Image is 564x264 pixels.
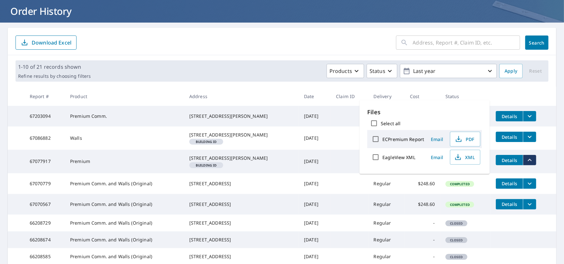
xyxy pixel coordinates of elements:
[446,202,474,207] span: Completed
[411,66,486,77] p: Last year
[299,150,331,173] td: [DATE]
[65,150,184,173] td: Premium
[381,120,401,127] label: Select all
[427,152,447,162] button: Email
[331,87,368,106] th: Claim ID
[299,194,331,215] td: [DATE]
[523,155,536,165] button: filesDropdownBtn-67077917
[446,221,467,226] span: Closed
[446,238,467,242] span: Closed
[405,215,440,231] td: -
[65,106,184,127] td: Premium Comm.
[65,87,184,106] th: Product
[496,111,523,121] button: detailsBtn-67203094
[25,231,65,248] td: 66208674
[370,67,385,75] p: Status
[18,73,91,79] p: Refine results by choosing filters
[523,199,536,209] button: filesDropdownBtn-67070567
[523,132,536,142] button: filesDropdownBtn-67086882
[196,140,217,143] em: Building ID
[327,64,364,78] button: Products
[32,39,71,46] p: Download Excel
[299,87,331,106] th: Date
[500,180,519,187] span: Details
[16,36,77,50] button: Download Excel
[189,180,294,187] div: [STREET_ADDRESS]
[25,215,65,231] td: 66208729
[499,64,523,78] button: Apply
[523,178,536,189] button: filesDropdownBtn-67070779
[25,194,65,215] td: 67070567
[405,173,440,194] td: $248.60
[189,155,294,161] div: [STREET_ADDRESS][PERSON_NAME]
[367,64,397,78] button: Status
[382,136,424,142] label: ECPremium Report
[367,108,482,117] p: Files
[530,40,543,46] span: Search
[523,111,536,121] button: filesDropdownBtn-67203094
[189,113,294,119] div: [STREET_ADDRESS][PERSON_NAME]
[454,135,475,143] span: PDF
[500,201,519,207] span: Details
[454,153,475,161] span: XML
[496,199,523,209] button: detailsBtn-67070567
[440,87,491,106] th: Status
[496,132,523,142] button: detailsBtn-67086882
[496,178,523,189] button: detailsBtn-67070779
[369,231,405,248] td: Regular
[18,63,91,71] p: 1-10 of 21 records shown
[450,132,480,147] button: PDF
[405,194,440,215] td: $248.60
[505,67,517,75] span: Apply
[299,173,331,194] td: [DATE]
[196,164,217,167] em: Building ID
[8,5,556,18] h1: Order History
[405,231,440,248] td: -
[446,255,467,259] span: Closed
[400,64,497,78] button: Last year
[65,127,184,150] td: Walls
[25,127,65,150] td: 67086882
[369,173,405,194] td: Regular
[189,201,294,208] div: [STREET_ADDRESS]
[413,34,520,52] input: Address, Report #, Claim ID, etc.
[299,127,331,150] td: [DATE]
[25,87,65,106] th: Report #
[429,136,445,142] span: Email
[299,231,331,248] td: [DATE]
[25,150,65,173] td: 67077917
[496,155,523,165] button: detailsBtn-67077917
[65,231,184,248] td: Premium Comm. and Walls (Original)
[25,106,65,127] td: 67203094
[299,215,331,231] td: [DATE]
[189,237,294,243] div: [STREET_ADDRESS]
[189,220,294,226] div: [STREET_ADDRESS]
[500,113,519,119] span: Details
[189,253,294,260] div: [STREET_ADDRESS]
[329,67,352,75] p: Products
[369,87,405,106] th: Delivery
[500,134,519,140] span: Details
[525,36,548,50] button: Search
[369,215,405,231] td: Regular
[500,157,519,163] span: Details
[405,87,440,106] th: Cost
[65,173,184,194] td: Premium Comm. and Walls (Original)
[427,134,447,144] button: Email
[65,215,184,231] td: Premium Comm. and Walls (Original)
[299,106,331,127] td: [DATE]
[429,154,445,160] span: Email
[25,173,65,194] td: 67070779
[382,154,415,160] label: EagleView XML
[446,182,474,186] span: Completed
[369,194,405,215] td: Regular
[65,194,184,215] td: Premium Comm. and Walls (Original)
[450,150,480,165] button: XML
[184,87,299,106] th: Address
[189,132,294,138] div: [STREET_ADDRESS][PERSON_NAME]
